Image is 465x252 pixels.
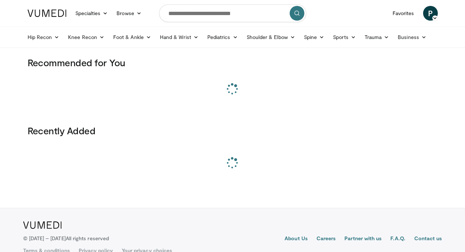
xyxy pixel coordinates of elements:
[360,30,394,45] a: Trauma
[242,30,300,45] a: Shoulder & Elbow
[203,30,242,45] a: Pediatrics
[393,30,431,45] a: Business
[285,235,308,244] a: About Us
[112,6,146,21] a: Browse
[414,235,442,244] a: Contact us
[28,10,67,17] img: VuMedi Logo
[71,6,112,21] a: Specialties
[159,4,306,22] input: Search topics, interventions
[23,30,64,45] a: Hip Recon
[23,221,62,229] img: VuMedi Logo
[28,57,438,68] h3: Recommended for You
[388,6,419,21] a: Favorites
[344,235,382,244] a: Partner with us
[329,30,360,45] a: Sports
[155,30,203,45] a: Hand & Wrist
[423,6,438,21] a: P
[28,125,438,136] h3: Recently Added
[64,30,109,45] a: Knee Recon
[23,235,109,242] p: © [DATE] – [DATE]
[316,235,336,244] a: Careers
[300,30,329,45] a: Spine
[109,30,155,45] a: Foot & Ankle
[390,235,405,244] a: F.A.Q.
[66,235,109,241] span: All rights reserved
